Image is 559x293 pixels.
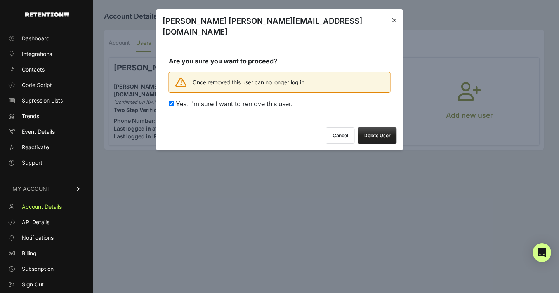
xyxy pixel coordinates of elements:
[25,12,69,17] img: Retention.com
[5,32,89,45] a: Dashboard
[5,216,89,228] a: API Details
[5,157,89,169] a: Support
[22,203,62,211] span: Account Details
[22,249,36,257] span: Billing
[22,50,52,58] span: Integrations
[22,66,45,73] span: Contacts
[22,128,55,136] span: Event Details
[176,100,293,108] span: Yes, I'm sure I want to remove this user.
[326,127,355,144] button: Cancel
[5,110,89,122] a: Trends
[22,143,49,151] span: Reactivate
[169,57,277,65] strong: Are you sure you want to proceed?
[22,35,50,42] span: Dashboard
[5,126,89,138] a: Event Details
[22,265,54,273] span: Subscription
[5,278,89,291] a: Sign Out
[5,247,89,260] a: Billing
[22,81,52,89] span: Code Script
[22,112,39,120] span: Trends
[5,94,89,107] a: Supression Lists
[22,159,42,167] span: Support
[22,97,63,105] span: Supression Lists
[5,177,89,201] a: MY ACCOUNT
[5,48,89,60] a: Integrations
[5,201,89,213] a: Account Details
[193,78,306,86] span: Once removed this user can no longer log in.
[5,232,89,244] a: Notifications
[358,127,397,144] button: Delete User
[22,281,44,288] span: Sign Out
[163,16,392,37] h3: [PERSON_NAME] [PERSON_NAME][EMAIL_ADDRESS][DOMAIN_NAME]
[5,263,89,275] a: Subscription
[22,218,49,226] span: API Details
[12,185,50,193] span: MY ACCOUNT
[5,63,89,76] a: Contacts
[5,79,89,91] a: Code Script
[22,234,54,242] span: Notifications
[533,243,551,262] div: Open Intercom Messenger
[5,141,89,153] a: Reactivate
